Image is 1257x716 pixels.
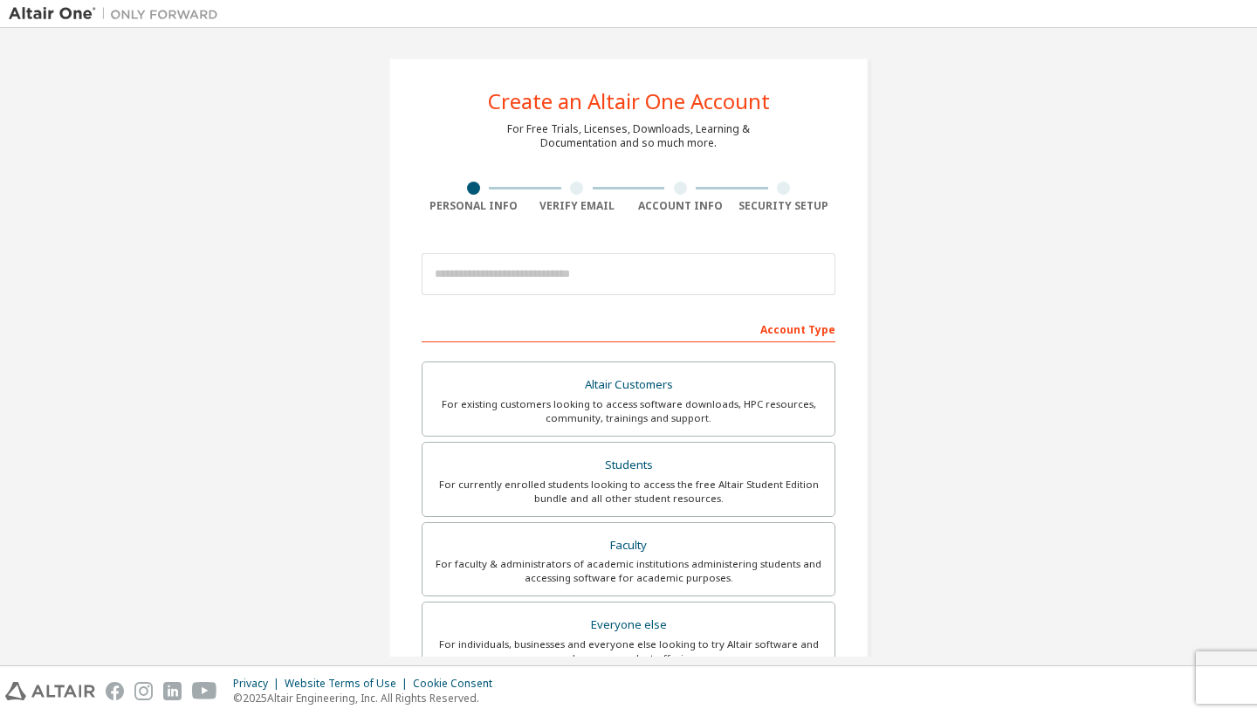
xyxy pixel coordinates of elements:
[433,613,824,637] div: Everyone else
[192,682,217,700] img: youtube.svg
[422,314,835,342] div: Account Type
[433,478,824,506] div: For currently enrolled students looking to access the free Altair Student Edition bundle and all ...
[134,682,153,700] img: instagram.svg
[628,199,732,213] div: Account Info
[433,637,824,665] div: For individuals, businesses and everyone else looking to try Altair software and explore our prod...
[233,677,285,691] div: Privacy
[433,397,824,425] div: For existing customers looking to access software downloads, HPC resources, community, trainings ...
[433,557,824,585] div: For faculty & administrators of academic institutions administering students and accessing softwa...
[507,122,750,150] div: For Free Trials, Licenses, Downloads, Learning & Documentation and so much more.
[433,453,824,478] div: Students
[422,199,525,213] div: Personal Info
[488,91,770,112] div: Create an Altair One Account
[433,534,824,558] div: Faculty
[285,677,413,691] div: Website Terms of Use
[9,5,227,23] img: Altair One
[413,677,503,691] div: Cookie Consent
[433,373,824,397] div: Altair Customers
[233,691,503,706] p: © 2025 Altair Engineering, Inc. All Rights Reserved.
[106,682,124,700] img: facebook.svg
[163,682,182,700] img: linkedin.svg
[525,199,629,213] div: Verify Email
[732,199,836,213] div: Security Setup
[5,682,95,700] img: altair_logo.svg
